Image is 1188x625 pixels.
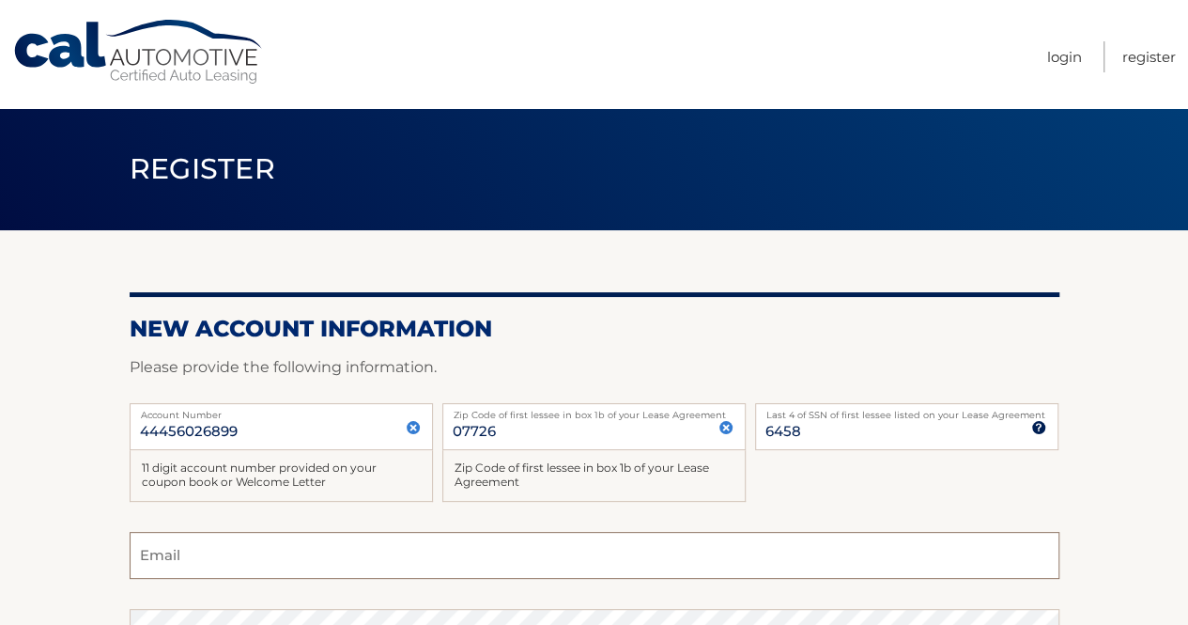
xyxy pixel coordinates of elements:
[1031,420,1046,435] img: tooltip.svg
[130,532,1059,579] input: Email
[755,403,1058,450] input: SSN or EIN (last 4 digits only)
[755,403,1058,418] label: Last 4 of SSN of first lessee listed on your Lease Agreement
[130,450,433,502] div: 11 digit account number provided on your coupon book or Welcome Letter
[130,403,433,450] input: Account Number
[442,403,746,450] input: Zip Code
[1047,41,1082,72] a: Login
[442,403,746,418] label: Zip Code of first lessee in box 1b of your Lease Agreement
[406,420,421,435] img: close.svg
[130,315,1059,343] h2: New Account Information
[12,19,266,86] a: Cal Automotive
[442,450,746,502] div: Zip Code of first lessee in box 1b of your Lease Agreement
[130,403,433,418] label: Account Number
[718,420,733,435] img: close.svg
[1122,41,1176,72] a: Register
[130,354,1059,381] p: Please provide the following information.
[130,151,276,186] span: Register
